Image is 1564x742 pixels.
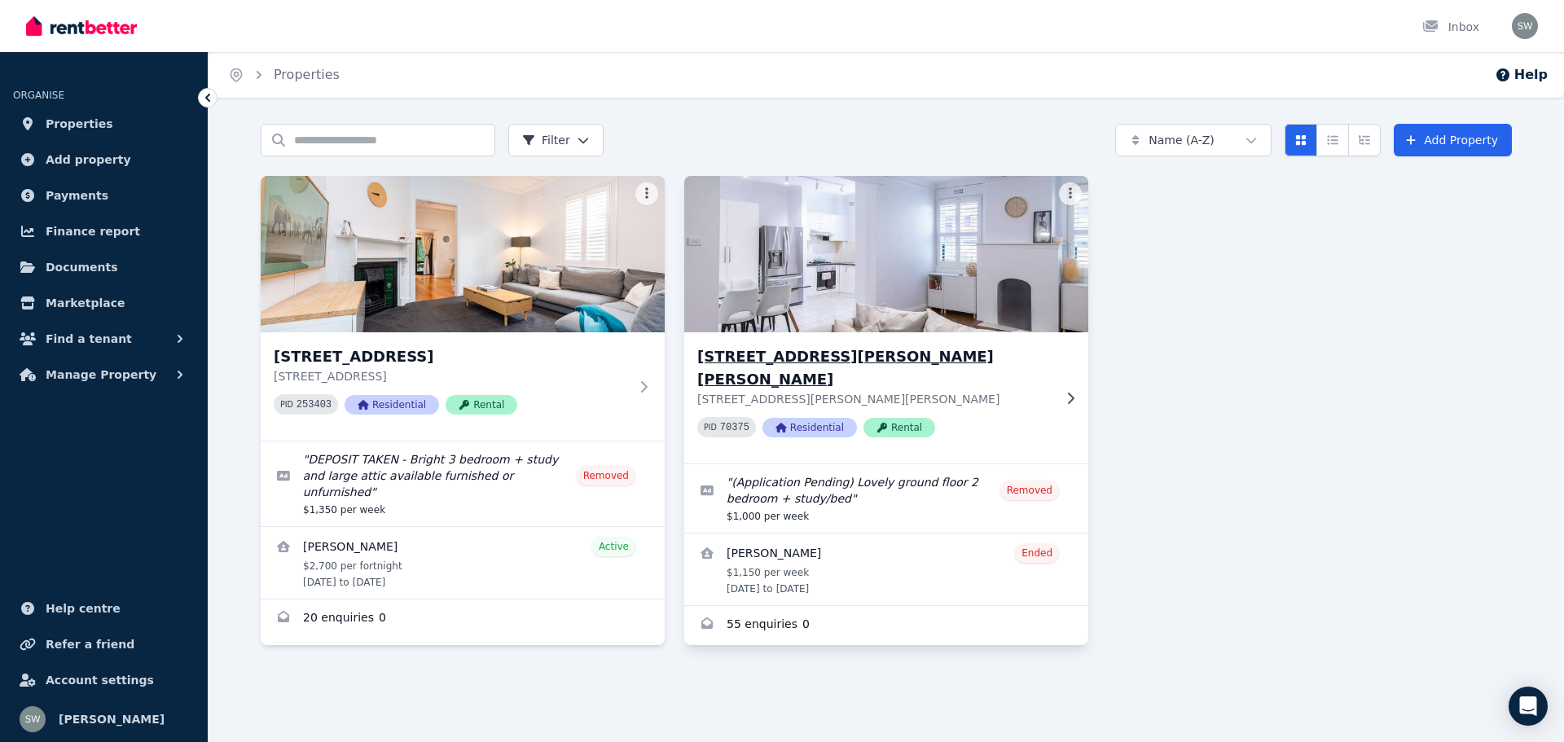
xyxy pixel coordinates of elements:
[13,628,195,661] a: Refer a friend
[59,709,165,729] span: [PERSON_NAME]
[345,395,439,415] span: Residential
[697,391,1052,407] p: [STREET_ADDRESS][PERSON_NAME][PERSON_NAME]
[261,527,665,599] a: View details for Rechelle Carroll
[274,67,340,82] a: Properties
[1512,13,1538,39] img: Stacey Walker
[1422,19,1479,35] div: Inbox
[762,418,857,437] span: Residential
[13,323,195,355] button: Find a tenant
[209,52,359,98] nav: Breadcrumb
[1394,124,1512,156] a: Add Property
[635,182,658,205] button: More options
[46,670,154,690] span: Account settings
[13,592,195,625] a: Help centre
[20,706,46,732] img: Stacey Walker
[1495,65,1548,85] button: Help
[508,124,604,156] button: Filter
[863,418,935,437] span: Rental
[13,251,195,283] a: Documents
[13,664,195,696] a: Account settings
[1285,124,1381,156] div: View options
[1115,124,1272,156] button: Name (A-Z)
[46,222,140,241] span: Finance report
[297,399,332,411] code: 253403
[697,345,1052,391] h3: [STREET_ADDRESS][PERSON_NAME][PERSON_NAME]
[46,114,113,134] span: Properties
[261,441,665,526] a: Edit listing: DEPOSIT TAKEN - Bright 3 bedroom + study and large attic available furnished or unf...
[46,293,125,313] span: Marketplace
[46,365,156,384] span: Manage Property
[13,143,195,176] a: Add property
[13,108,195,140] a: Properties
[274,345,629,368] h3: [STREET_ADDRESS]
[1348,124,1381,156] button: Expanded list view
[46,329,132,349] span: Find a tenant
[46,150,131,169] span: Add property
[684,606,1088,645] a: Enquiries for 3/18 Manion Ave, Rose Bay
[280,400,293,409] small: PID
[261,176,665,332] img: 3/17 Gipps Street, Bronte
[46,599,121,618] span: Help centre
[704,423,717,432] small: PID
[446,395,517,415] span: Rental
[274,368,629,384] p: [STREET_ADDRESS]
[13,215,195,248] a: Finance report
[522,132,570,148] span: Filter
[13,358,195,391] button: Manage Property
[261,176,665,441] a: 3/17 Gipps Street, Bronte[STREET_ADDRESS][STREET_ADDRESS]PID 253403ResidentialRental
[46,257,118,277] span: Documents
[13,179,195,212] a: Payments
[1285,124,1317,156] button: Card view
[46,634,134,654] span: Refer a friend
[684,464,1088,533] a: Edit listing: (Application Pending) Lovely ground floor 2 bedroom + study/bed
[684,176,1088,463] a: 3/18 Manion Ave, Rose Bay[STREET_ADDRESS][PERSON_NAME][PERSON_NAME][STREET_ADDRESS][PERSON_NAME][...
[13,287,195,319] a: Marketplace
[720,422,749,433] code: 70375
[13,90,64,101] span: ORGANISE
[1149,132,1215,148] span: Name (A-Z)
[1509,687,1548,726] div: Open Intercom Messenger
[674,172,1099,336] img: 3/18 Manion Ave, Rose Bay
[684,533,1088,605] a: View details for Florian Kaumanns
[1316,124,1349,156] button: Compact list view
[261,599,665,639] a: Enquiries for 3/17 Gipps Street, Bronte
[26,14,137,38] img: RentBetter
[46,186,108,205] span: Payments
[1059,182,1082,205] button: More options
